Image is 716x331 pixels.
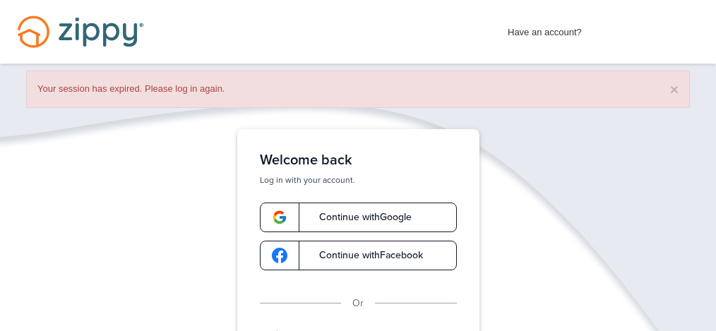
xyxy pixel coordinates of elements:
p: Or [352,296,364,311]
img: google-logo [272,210,287,225]
span: Continue with Google [305,212,412,222]
img: google-logo [272,248,287,263]
button: × [670,82,679,97]
h1: Welcome back [260,152,457,169]
p: Log in with your account. [260,174,457,186]
div: Your session has expired. Please log in again. [26,71,690,108]
span: Continue with Facebook [305,251,423,260]
a: google-logoContinue withFacebook [260,241,457,270]
a: google-logoContinue withGoogle [260,203,457,232]
span: Have an account? [508,18,582,40]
